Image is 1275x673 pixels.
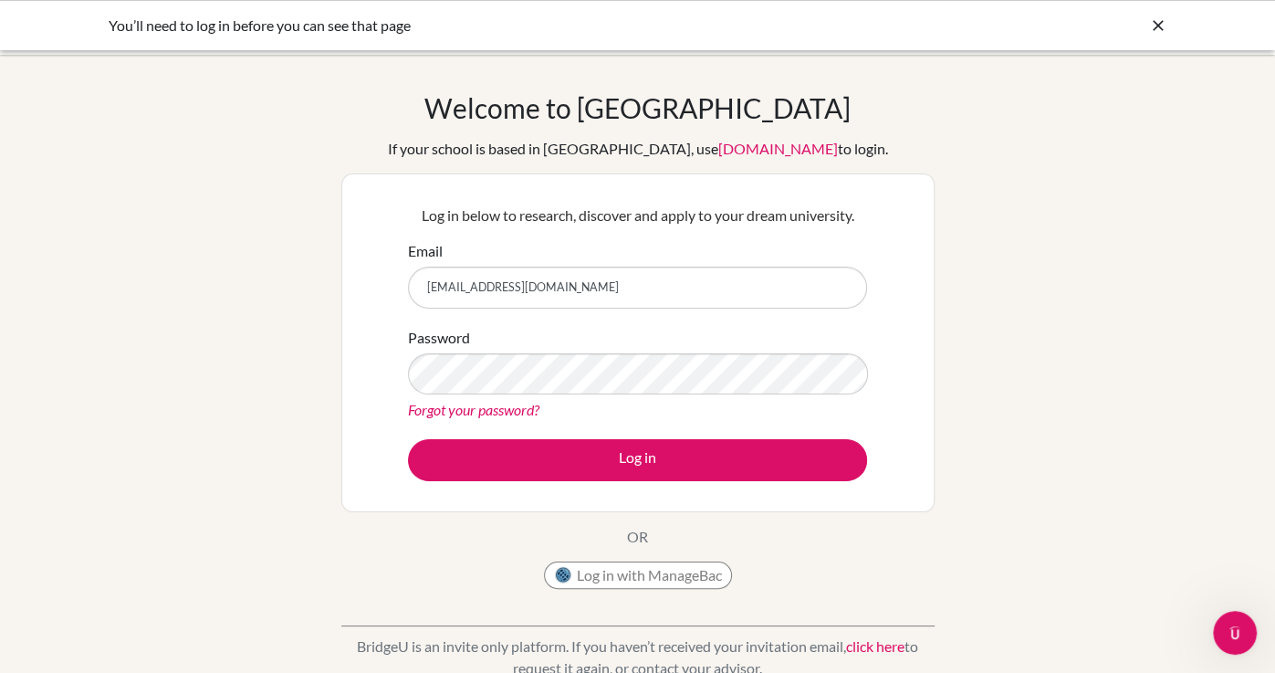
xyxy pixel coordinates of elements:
iframe: Intercom live chat [1213,611,1257,655]
div: If your school is based in [GEOGRAPHIC_DATA], use to login. [388,138,888,160]
a: [DOMAIN_NAME] [718,140,838,157]
label: Email [408,240,443,262]
a: click here [846,637,904,655]
h1: Welcome to [GEOGRAPHIC_DATA] [424,91,851,124]
a: Forgot your password? [408,401,539,418]
div: You’ll need to log in before you can see that page [109,15,894,37]
button: Log in with ManageBac [544,562,732,589]
p: Log in below to research, discover and apply to your dream university. [408,205,867,226]
p: OR [627,526,648,548]
label: Password [408,327,470,349]
button: Log in [408,439,867,481]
